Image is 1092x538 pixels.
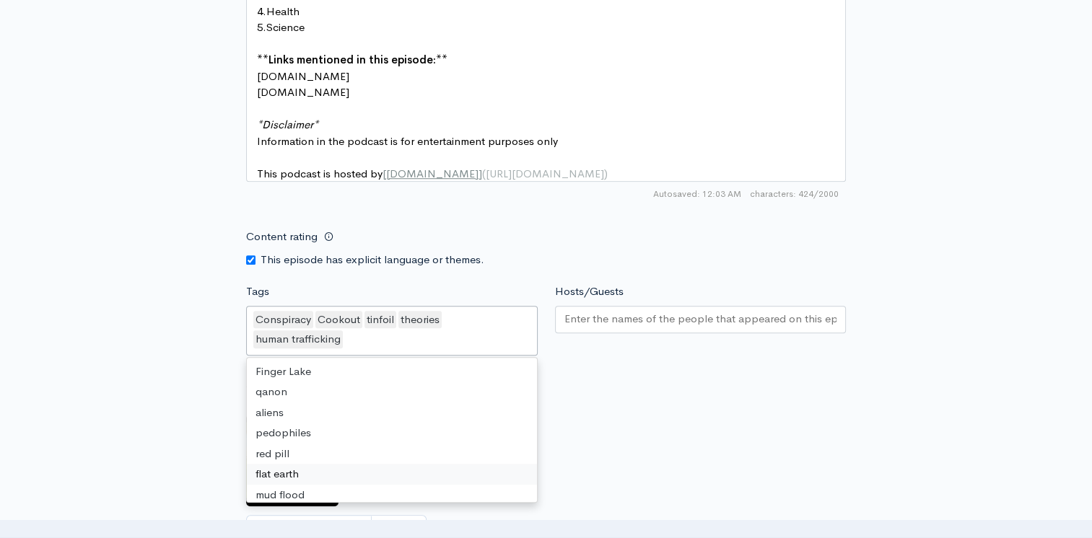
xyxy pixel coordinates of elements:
span: [DOMAIN_NAME] [386,167,479,180]
span: [URL][DOMAIN_NAME] [486,167,604,180]
input: Enter the names of the people that appeared on this episode [564,311,837,327]
div: Finger Lake [247,361,537,382]
span: [ [383,167,386,180]
div: human trafficking [253,330,343,348]
span: [DOMAIN_NAME] [257,69,349,83]
label: This episode has explicit language or themes. [261,252,484,268]
div: qanon [247,382,537,402]
div: Cookout [315,311,362,329]
span: 424/2000 [750,188,839,200]
span: 4. [257,4,266,18]
span: ) [604,167,608,180]
div: pedophiles [247,423,537,444]
span: Autosaved: 12:03 AM [653,188,741,200]
div: mud flood [247,485,537,506]
span: Links mentioned in this episode: [268,53,436,66]
span: This podcast is hosted by [257,167,608,180]
span: ] [479,167,482,180]
span: 5. [257,20,266,34]
label: Tags [246,283,269,300]
span: [DOMAIN_NAME] [257,85,349,99]
span: Health [266,4,300,18]
div: Conspiracy [253,311,313,329]
label: Hosts/Guests [555,283,624,300]
span: Information in the podcast is for entertainment purposes only [257,134,558,148]
div: theories [398,311,442,329]
div: aliens [247,402,537,423]
div: red pill [247,444,537,464]
span: Science [266,20,305,34]
div: tinfoil [364,311,396,329]
span: Disclaimer [262,118,313,131]
small: If no artwork is selected your default podcast artwork will be used [246,394,846,409]
label: Content rating [246,222,318,252]
div: flat earth [247,464,537,485]
span: ( [482,167,486,180]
